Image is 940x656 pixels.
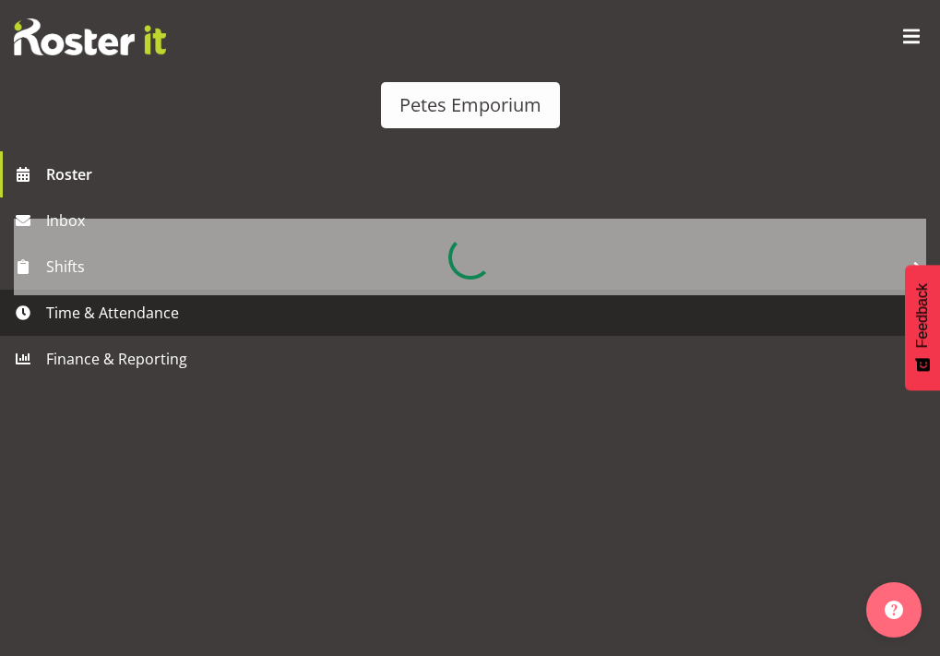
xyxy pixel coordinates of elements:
[46,207,931,234] span: Inbox
[885,601,903,619] img: help-xxl-2.png
[46,345,903,373] span: Finance & Reporting
[46,299,903,327] span: Time & Attendance
[914,283,931,348] span: Feedback
[399,91,541,119] div: Petes Emporium
[14,18,166,55] img: Rosterit website logo
[46,161,931,188] span: Roster
[905,265,940,390] button: Feedback - Show survey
